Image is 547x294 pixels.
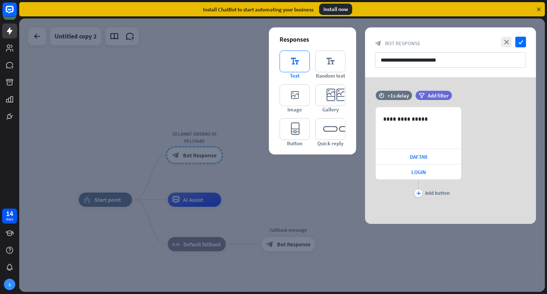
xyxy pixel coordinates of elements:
div: days [6,217,13,222]
div: Install now [319,4,352,15]
i: close [501,37,512,47]
i: plus [416,191,421,195]
i: filter [419,93,424,98]
a: 14 days [2,209,17,224]
button: Open LiveChat chat widget [6,3,27,24]
i: time [379,93,384,98]
div: S [4,279,15,290]
i: block_bot_response [375,40,381,47]
span: DAFTAR [410,153,427,160]
span: Add filter [428,92,449,99]
div: Add button [425,190,450,196]
div: +1s delay [387,92,409,99]
span: LOGIN [411,169,426,175]
span: Bot Response [385,40,421,47]
i: check [515,37,526,47]
div: 14 [6,210,13,217]
div: Install ChatBot to start automating your business [203,6,313,13]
